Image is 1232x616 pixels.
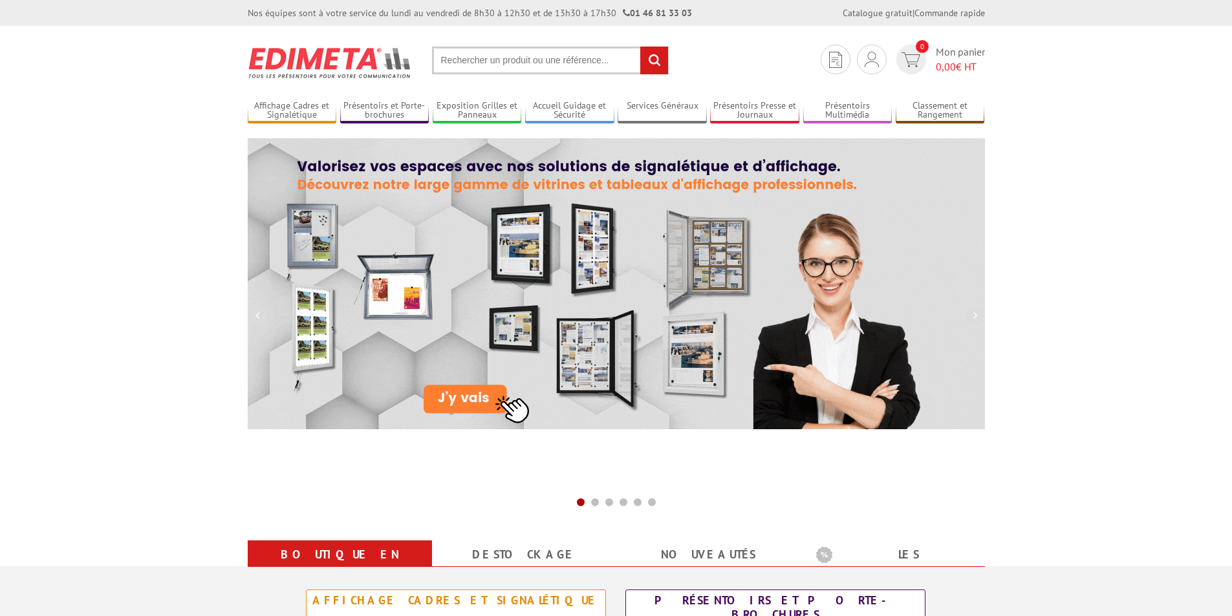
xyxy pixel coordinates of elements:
[936,59,985,74] span: € HT
[902,52,920,67] img: devis rapide
[896,100,985,122] a: Classement et Rangement
[248,39,413,87] img: Présentoir, panneau, stand - Edimeta - PLV, affichage, mobilier bureau, entreprise
[893,45,985,74] a: devis rapide 0 Mon panier 0,00€ HT
[816,543,969,589] a: Les promotions
[340,100,429,122] a: Présentoirs et Porte-brochures
[640,47,668,74] input: rechercher
[623,7,692,19] strong: 01 46 81 33 03
[829,52,842,68] img: devis rapide
[710,100,799,122] a: Présentoirs Presse et Journaux
[936,60,956,73] span: 0,00
[816,543,978,569] b: Les promotions
[448,543,601,566] a: Destockage
[432,47,669,74] input: Rechercher un produit ou une référence...
[916,40,929,53] span: 0
[248,6,692,19] div: Nos équipes sont à votre service du lundi au vendredi de 8h30 à 12h30 et de 13h30 à 17h30
[632,543,785,566] a: nouveautés
[936,45,985,74] span: Mon panier
[433,100,522,122] a: Exposition Grilles et Panneaux
[865,52,879,67] img: devis rapide
[843,6,985,19] div: |
[248,100,337,122] a: Affichage Cadres et Signalétique
[914,7,985,19] a: Commande rapide
[525,100,614,122] a: Accueil Guidage et Sécurité
[843,7,913,19] a: Catalogue gratuit
[618,100,707,122] a: Services Généraux
[803,100,892,122] a: Présentoirs Multimédia
[263,543,416,589] a: Boutique en ligne
[310,593,602,608] div: Affichage Cadres et Signalétique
